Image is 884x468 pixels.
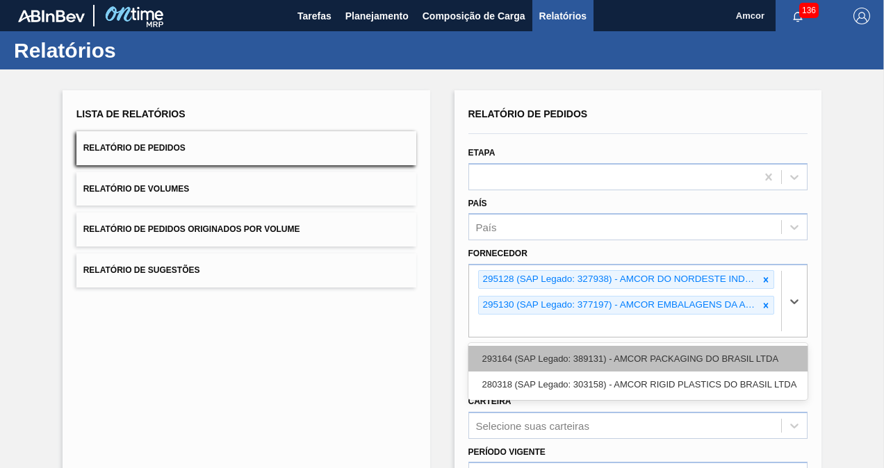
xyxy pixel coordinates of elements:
img: Logout [853,8,870,24]
button: Relatório de Pedidos Originados por Volume [76,212,416,246]
div: 295130 (SAP Legado: 377197) - AMCOR EMBALAGENS DA AMAZONIA SA [479,296,759,314]
span: Tarefas [297,8,331,24]
span: Relatório de Sugestões [83,265,200,275]
span: Relatório de Pedidos [468,108,588,119]
div: Selecione suas carteiras [476,419,589,431]
span: Lista de Relatórios [76,108,186,119]
button: Notificações [776,6,820,26]
div: 293164 (SAP Legado: 389131) - AMCOR PACKAGING DO BRASIL LTDA [468,346,808,371]
span: Planejamento [345,8,409,24]
label: Fornecedor [468,249,527,258]
button: Relatório de Volumes [76,172,416,206]
span: Composição de Carga [423,8,525,24]
div: 280318 (SAP Legado: 303158) - AMCOR RIGID PLASTICS DO BRASIL LTDA [468,371,808,397]
span: Relatório de Pedidos [83,143,186,153]
span: Relatórios [539,8,587,24]
h1: Relatórios [14,42,261,58]
img: TNhmsLtSVTkK8tSr43FrP2fwEKptu5GPRR3wAAAABJRU5ErkJggg== [18,10,85,22]
div: 295128 (SAP Legado: 327938) - AMCOR DO NORDESTE INDUSTRIA E [479,271,759,288]
label: Período Vigente [468,447,546,457]
span: Relatório de Volumes [83,184,189,194]
label: Carteira [468,396,511,406]
label: País [468,199,487,208]
button: Relatório de Pedidos [76,131,416,165]
span: Relatório de Pedidos Originados por Volume [83,224,300,234]
span: 136 [799,3,819,18]
div: País [476,222,497,233]
label: Etapa [468,148,496,158]
button: Relatório de Sugestões [76,253,416,287]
